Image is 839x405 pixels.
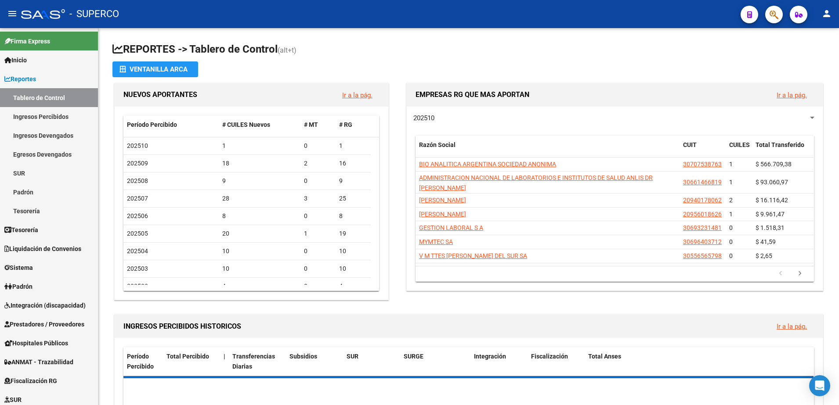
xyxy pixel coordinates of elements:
span: $ 9.961,47 [756,211,785,218]
span: Fiscalización [531,353,568,360]
span: 0 [729,224,733,231]
span: V M TTES [PERSON_NAME] DEL SUR SA [419,252,527,259]
div: 0 [304,211,332,221]
span: GESTION LABORAL S A [419,224,483,231]
span: 30696403712 [683,238,722,245]
datatable-header-cell: Transferencias Diarias [229,347,286,376]
span: Total Transferido [756,141,804,148]
span: 202510 [413,114,434,122]
a: Ir a la pág. [777,91,807,99]
span: Período Percibido [127,121,177,128]
div: 8 [339,211,367,221]
h1: REPORTES -> Tablero de Control [112,42,825,57]
div: 10 [339,246,367,256]
span: 202508 [127,177,148,184]
span: 30556565798 [683,252,722,259]
div: 10 [222,264,297,274]
span: $ 41,59 [756,238,776,245]
datatable-header-cell: Total Percibido [163,347,220,376]
div: 9 [339,176,367,186]
span: Tesorería [4,225,38,235]
span: 202506 [127,212,148,219]
span: INGRESOS PERCIBIDOS HISTORICOS [123,322,241,330]
mat-icon: person [821,8,832,19]
span: Razón Social [419,141,456,148]
a: go to previous page [772,269,789,279]
span: | [224,353,225,360]
span: ANMAT - Trazabilidad [4,357,73,367]
span: SUR [347,353,358,360]
a: Ir a la pág. [777,323,807,330]
datatable-header-cell: # MT [300,115,336,134]
span: EMPRESAS RG QUE MAS APORTAN [416,90,529,99]
span: ADMINISTRACION NACIONAL DE LABORATORIOS E INSTITUTOS DE SALUD ANLIS DR [PERSON_NAME] [419,174,653,191]
span: $ 1.518,31 [756,224,785,231]
div: 0 [304,264,332,274]
mat-icon: menu [7,8,18,19]
span: 1 [729,211,733,218]
div: 0 [304,176,332,186]
div: 28 [222,194,297,204]
div: 1 [304,229,332,239]
div: Open Intercom Messenger [809,375,830,396]
span: 202502 [127,283,148,290]
div: 10 [222,246,297,256]
span: SUR [4,395,22,405]
span: 2 [729,197,733,204]
span: $ 2,65 [756,252,772,259]
span: Sistema [4,263,33,272]
div: 0 [304,246,332,256]
datatable-header-cell: # RG [336,115,371,134]
span: 20940178062 [683,197,722,204]
div: Ventanilla ARCA [119,61,191,77]
span: 20956018626 [683,211,722,218]
span: SURGE [404,353,423,360]
span: (alt+t) [278,46,297,54]
span: # RG [339,121,352,128]
span: - SUPERCO [69,4,119,24]
datatable-header-cell: Razón Social [416,136,680,165]
span: 202510 [127,142,148,149]
div: 1 [339,141,367,151]
div: 19 [339,229,367,239]
a: Ir a la pág. [342,91,372,99]
span: [PERSON_NAME] [419,211,466,218]
span: 202507 [127,195,148,202]
span: Total Anses [588,353,621,360]
span: # CUILES Nuevos [222,121,270,128]
span: 0 [729,252,733,259]
div: 3 [304,194,332,204]
span: Reportes [4,74,36,84]
div: 8 [222,211,297,221]
a: go to next page [792,269,808,279]
span: Integración [474,353,506,360]
span: NUEVOS APORTANTES [123,90,197,99]
div: 18 [222,158,297,168]
span: CUIT [683,141,697,148]
span: BIO ANALITICA ARGENTINA SOCIEDAD ANONIMA [419,161,556,168]
div: 9 [222,176,297,186]
div: 2 [304,158,332,168]
datatable-header-cell: Total Transferido [752,136,814,165]
span: 1 [729,161,733,168]
datatable-header-cell: Subsidios [286,347,343,376]
span: Total Percibido [166,353,209,360]
span: 30707538763 [683,161,722,168]
div: 4 [222,281,297,291]
span: Inicio [4,55,27,65]
button: Ir a la pág. [770,318,814,334]
span: # MT [304,121,318,128]
span: Padrón [4,282,33,291]
div: 10 [339,264,367,274]
div: 0 [304,141,332,151]
datatable-header-cell: CUIT [680,136,726,165]
datatable-header-cell: Integración [470,347,528,376]
span: Liquidación de Convenios [4,244,81,254]
datatable-header-cell: Período Percibido [123,115,219,134]
button: Ventanilla ARCA [112,61,198,77]
span: $ 93.060,97 [756,179,788,186]
span: Hospitales Públicos [4,338,68,348]
div: 25 [339,194,367,204]
span: Período Percibido [127,353,154,370]
datatable-header-cell: Período Percibido [123,347,163,376]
